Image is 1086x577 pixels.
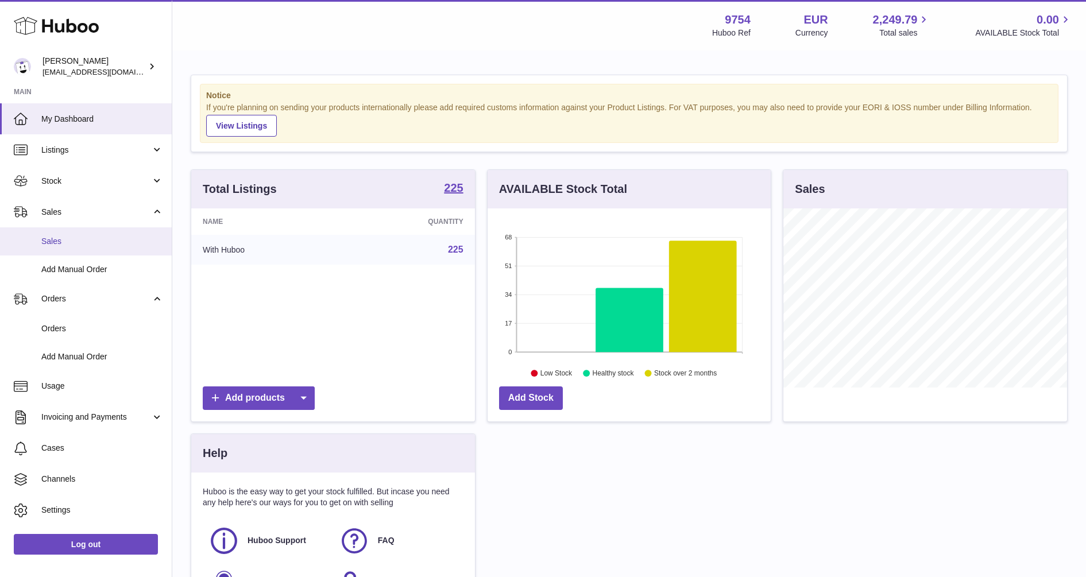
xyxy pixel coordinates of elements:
span: Orders [41,323,163,334]
div: Currency [795,28,828,38]
img: info@fieldsluxury.london [14,58,31,75]
h3: Total Listings [203,181,277,197]
text: 17 [505,320,512,327]
span: 2,249.79 [873,12,918,28]
a: 225 [444,182,463,196]
span: Cases [41,443,163,454]
span: Listings [41,145,151,156]
text: 68 [505,234,512,241]
span: Add Manual Order [41,351,163,362]
a: 2,249.79 Total sales [873,12,931,38]
text: Healthy stock [592,369,634,377]
text: 51 [505,262,512,269]
strong: 9754 [725,12,751,28]
span: [EMAIL_ADDRESS][DOMAIN_NAME] [42,67,169,76]
span: Settings [41,505,163,516]
text: Stock over 2 months [654,369,717,377]
td: With Huboo [191,235,341,265]
a: View Listings [206,115,277,137]
span: Channels [41,474,163,485]
a: Add Stock [499,386,563,410]
strong: EUR [803,12,828,28]
text: 34 [505,291,512,298]
span: Orders [41,293,151,304]
a: Add products [203,386,315,410]
h3: Help [203,446,227,461]
a: Log out [14,534,158,555]
div: Huboo Ref [712,28,751,38]
a: 225 [448,245,463,254]
th: Name [191,208,341,235]
div: If you're planning on sending your products internationally please add required customs informati... [206,102,1052,137]
text: Low Stock [540,369,573,377]
span: Invoicing and Payments [41,412,151,423]
span: Sales [41,207,151,218]
span: 0.00 [1037,12,1059,28]
h3: Sales [795,181,825,197]
th: Quantity [341,208,474,235]
strong: Notice [206,90,1052,101]
span: My Dashboard [41,114,163,125]
span: Usage [41,381,163,392]
span: Huboo Support [248,535,306,546]
span: Add Manual Order [41,264,163,275]
a: Huboo Support [208,525,327,556]
h3: AVAILABLE Stock Total [499,181,627,197]
span: AVAILABLE Stock Total [975,28,1072,38]
a: 0.00 AVAILABLE Stock Total [975,12,1072,38]
span: Sales [41,236,163,247]
a: FAQ [339,525,458,556]
text: 0 [508,348,512,355]
div: [PERSON_NAME] [42,56,146,78]
span: Total sales [879,28,930,38]
p: Huboo is the easy way to get your stock fulfilled. But incase you need any help here's our ways f... [203,486,463,508]
strong: 225 [444,182,463,193]
span: FAQ [378,535,395,546]
span: Stock [41,176,151,187]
